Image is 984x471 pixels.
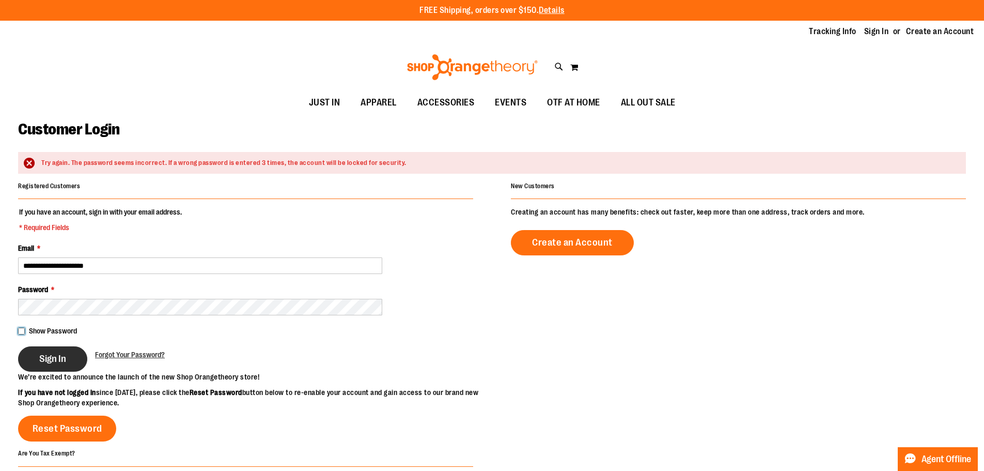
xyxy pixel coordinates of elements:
[511,183,555,190] strong: New Customers
[18,450,75,457] strong: Are You Tax Exempt?
[621,91,676,114] span: ALL OUT SALE
[511,207,966,217] p: Creating an account has many benefits: check out faster, keep more than one address, track orders...
[95,351,165,359] span: Forgot Your Password?
[405,54,539,80] img: Shop Orangetheory
[18,120,119,138] span: Customer Login
[18,372,492,382] p: We’re excited to announce the launch of the new Shop Orangetheory store!
[921,454,971,464] span: Agent Offline
[29,327,77,335] span: Show Password
[532,237,613,248] span: Create an Account
[18,388,96,397] strong: If you have not logged in
[33,423,102,434] span: Reset Password
[18,416,116,442] a: Reset Password
[18,244,34,252] span: Email
[419,5,565,17] p: FREE Shipping, orders over $150.
[18,285,48,294] span: Password
[417,91,475,114] span: ACCESSORIES
[18,387,492,408] p: since [DATE], please click the button below to re-enable your account and gain access to our bran...
[539,6,565,15] a: Details
[511,230,634,255] a: Create an Account
[547,91,600,114] span: OTF AT HOME
[906,26,974,37] a: Create an Account
[95,350,165,360] a: Forgot Your Password?
[39,353,66,364] span: Sign In
[864,26,889,37] a: Sign In
[190,388,242,397] strong: Reset Password
[41,158,956,168] div: Try again. The password seems incorrect. If a wrong password is entered 3 times, the account will...
[309,91,340,114] span: JUST IN
[809,26,856,37] a: Tracking Info
[19,222,182,233] span: * Required Fields
[18,183,80,190] strong: Registered Customers
[898,447,978,471] button: Agent Offline
[361,91,397,114] span: APPAREL
[18,346,87,372] button: Sign In
[495,91,526,114] span: EVENTS
[18,207,183,233] legend: If you have an account, sign in with your email address.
